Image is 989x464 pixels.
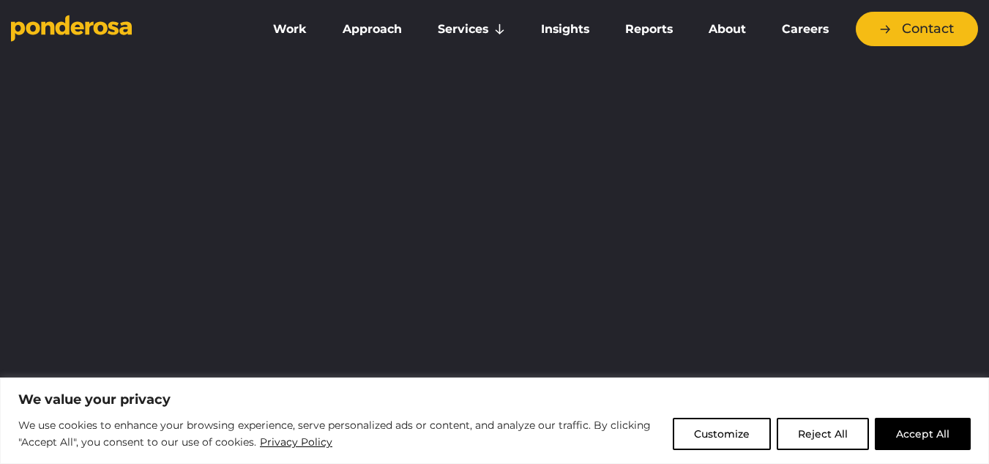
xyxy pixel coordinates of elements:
[18,417,662,452] p: We use cookies to enhance your browsing experience, serve personalized ads or content, and analyz...
[423,14,520,45] a: Services
[767,14,844,45] a: Careers
[11,15,236,44] a: Go to homepage
[856,12,978,46] a: Contact
[875,418,971,450] button: Accept All
[694,14,761,45] a: About
[611,14,688,45] a: Reports
[777,418,869,450] button: Reject All
[673,418,771,450] button: Customize
[259,433,333,451] a: Privacy Policy
[258,14,322,45] a: Work
[328,14,417,45] a: Approach
[526,14,605,45] a: Insights
[18,391,971,408] p: We value your privacy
